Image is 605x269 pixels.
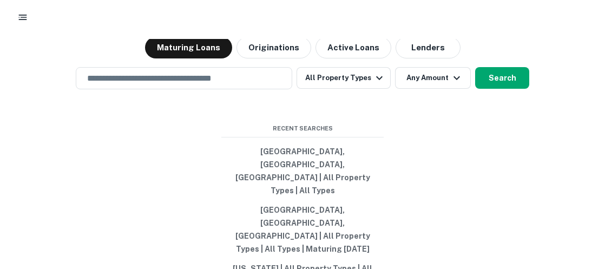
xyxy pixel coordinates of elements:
button: Maturing Loans [145,37,232,58]
button: [GEOGRAPHIC_DATA], [GEOGRAPHIC_DATA], [GEOGRAPHIC_DATA] | All Property Types | All Types | Maturi... [221,200,384,259]
button: Active Loans [315,37,391,58]
iframe: Chat Widget [551,182,605,234]
button: [GEOGRAPHIC_DATA], [GEOGRAPHIC_DATA], [GEOGRAPHIC_DATA] | All Property Types | All Types [221,142,384,200]
button: Any Amount [395,67,471,89]
button: All Property Types [297,67,391,89]
button: Lenders [396,37,461,58]
button: Search [475,67,529,89]
button: Originations [236,37,311,58]
span: Recent Searches [221,124,384,133]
